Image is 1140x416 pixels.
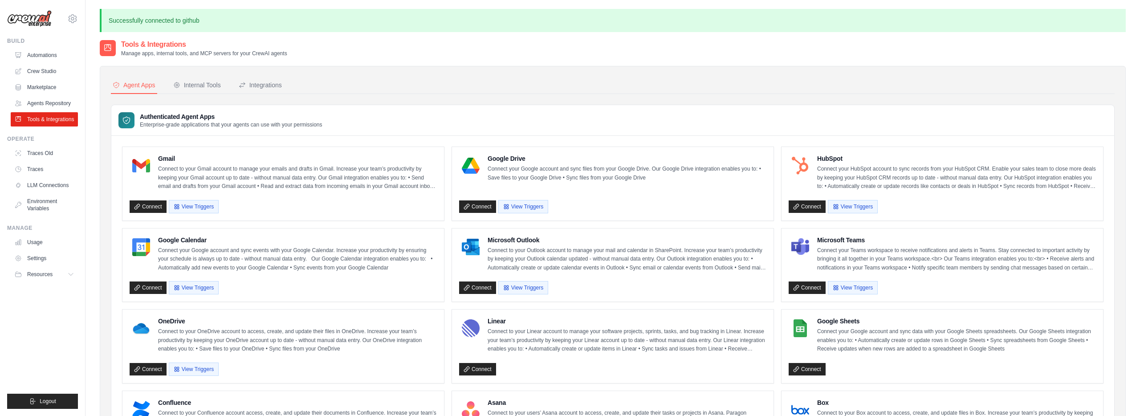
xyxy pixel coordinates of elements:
[817,327,1096,354] p: Connect your Google account and sync data with your Google Sheets spreadsheets. Our Google Sheets...
[130,363,167,375] a: Connect
[158,236,437,245] h4: Google Calendar
[121,39,287,50] h2: Tools & Integrations
[488,246,766,273] p: Connect to your Outlook account to manage your mail and calendar in SharePoint. Increase your tea...
[462,319,480,337] img: Linear Logo
[817,317,1096,326] h4: Google Sheets
[169,281,219,294] button: View Triggers
[11,251,78,265] a: Settings
[113,81,155,90] div: Agent Apps
[488,236,766,245] h4: Microsoft Outlook
[488,317,766,326] h4: Linear
[7,224,78,232] div: Manage
[140,121,322,128] p: Enterprise-grade applications that your agents can use with your permissions
[7,10,52,27] img: Logo
[817,246,1096,273] p: Connect your Teams workspace to receive notifications and alerts in Teams. Stay connected to impo...
[169,363,219,376] button: View Triggers
[100,9,1126,32] p: Successfully connected to github
[7,135,78,143] div: Operate
[158,398,437,407] h4: Confluence
[11,162,78,176] a: Traces
[158,327,437,354] p: Connect to your OneDrive account to access, create, and update their files in OneDrive. Increase ...
[173,81,221,90] div: Internal Tools
[121,50,287,57] p: Manage apps, internal tools, and MCP servers for your CrewAI agents
[817,398,1096,407] h4: Box
[158,246,437,273] p: Connect your Google account and sync events with your Google Calendar. Increase your productivity...
[132,238,150,256] img: Google Calendar Logo
[791,319,809,337] img: Google Sheets Logo
[11,146,78,160] a: Traces Old
[488,154,766,163] h4: Google Drive
[462,157,480,175] img: Google Drive Logo
[158,154,437,163] h4: Gmail
[158,317,437,326] h4: OneDrive
[11,96,78,110] a: Agents Repository
[817,165,1096,191] p: Connect your HubSpot account to sync records from your HubSpot CRM. Enable your sales team to clo...
[11,80,78,94] a: Marketplace
[789,200,826,213] a: Connect
[111,77,157,94] button: Agent Apps
[11,178,78,192] a: LLM Connections
[11,235,78,249] a: Usage
[462,238,480,256] img: Microsoft Outlook Logo
[789,363,826,375] a: Connect
[237,77,284,94] button: Integrations
[459,200,496,213] a: Connect
[11,194,78,216] a: Environment Variables
[130,200,167,213] a: Connect
[817,154,1096,163] h4: HubSpot
[459,281,496,294] a: Connect
[7,394,78,409] button: Logout
[828,281,878,294] button: View Triggers
[169,200,219,213] button: View Triggers
[817,236,1096,245] h4: Microsoft Teams
[132,157,150,175] img: Gmail Logo
[7,37,78,45] div: Build
[130,281,167,294] a: Connect
[27,271,53,278] span: Resources
[11,112,78,126] a: Tools & Integrations
[132,319,150,337] img: OneDrive Logo
[171,77,223,94] button: Internal Tools
[488,327,766,354] p: Connect to your Linear account to manage your software projects, sprints, tasks, and bug tracking...
[140,112,322,121] h3: Authenticated Agent Apps
[789,281,826,294] a: Connect
[488,165,766,182] p: Connect your Google account and sync files from your Google Drive. Our Google Drive integration e...
[488,398,766,407] h4: Asana
[11,267,78,281] button: Resources
[459,363,496,375] a: Connect
[828,200,878,213] button: View Triggers
[40,398,56,405] span: Logout
[498,281,548,294] button: View Triggers
[791,238,809,256] img: Microsoft Teams Logo
[11,64,78,78] a: Crew Studio
[158,165,437,191] p: Connect to your Gmail account to manage your emails and drafts in Gmail. Increase your team’s pro...
[239,81,282,90] div: Integrations
[791,157,809,175] img: HubSpot Logo
[498,200,548,213] button: View Triggers
[11,48,78,62] a: Automations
